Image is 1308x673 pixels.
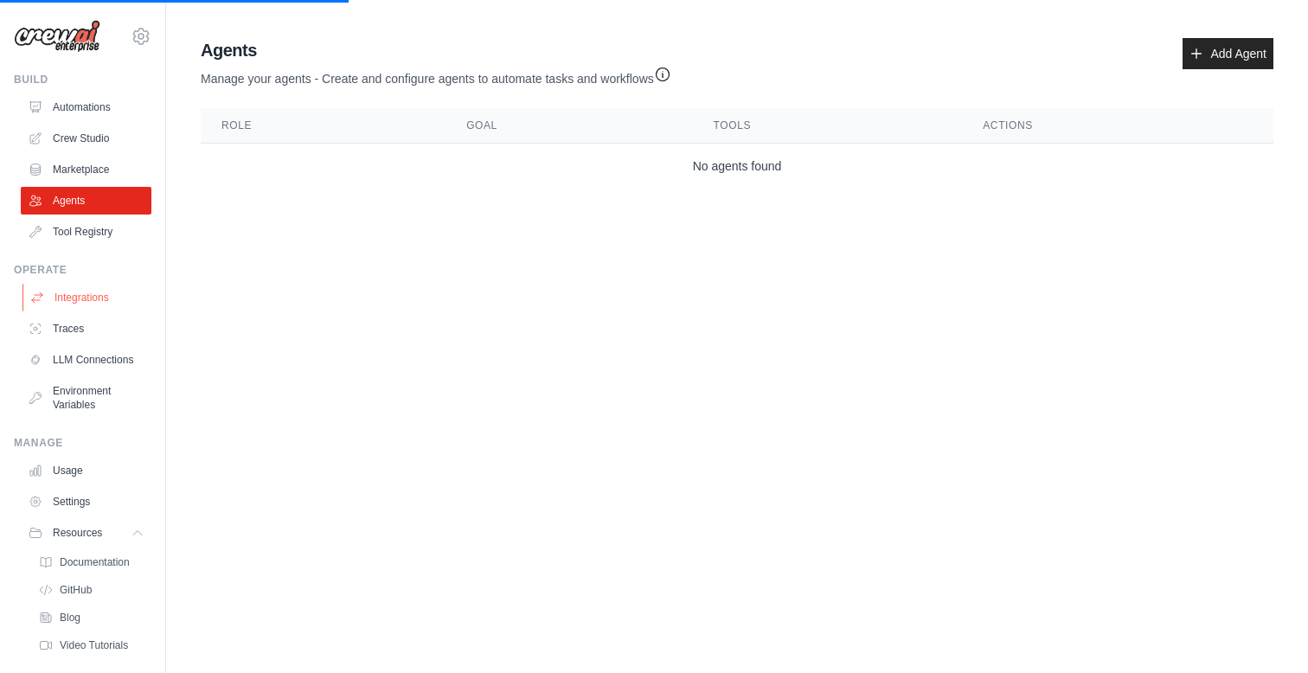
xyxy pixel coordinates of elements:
[21,519,151,547] button: Resources
[14,73,151,87] div: Build
[21,488,151,516] a: Settings
[21,156,151,183] a: Marketplace
[14,263,151,277] div: Operate
[1183,38,1273,69] a: Add Agent
[21,125,151,152] a: Crew Studio
[21,218,151,246] a: Tool Registry
[21,457,151,484] a: Usage
[201,108,446,144] th: Role
[60,583,92,597] span: GitHub
[446,108,692,144] th: Goal
[31,550,151,574] a: Documentation
[14,436,151,450] div: Manage
[21,346,151,374] a: LLM Connections
[22,284,153,311] a: Integrations
[60,638,128,652] span: Video Tutorials
[53,526,102,540] span: Resources
[21,187,151,215] a: Agents
[21,93,151,121] a: Automations
[201,62,671,87] p: Manage your agents - Create and configure agents to automate tasks and workflows
[201,144,1273,189] td: No agents found
[201,38,671,62] h2: Agents
[60,611,80,625] span: Blog
[962,108,1273,144] th: Actions
[31,606,151,630] a: Blog
[60,555,130,569] span: Documentation
[31,633,151,657] a: Video Tutorials
[693,108,963,144] th: Tools
[21,315,151,343] a: Traces
[31,578,151,602] a: GitHub
[14,20,100,53] img: Logo
[21,377,151,419] a: Environment Variables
